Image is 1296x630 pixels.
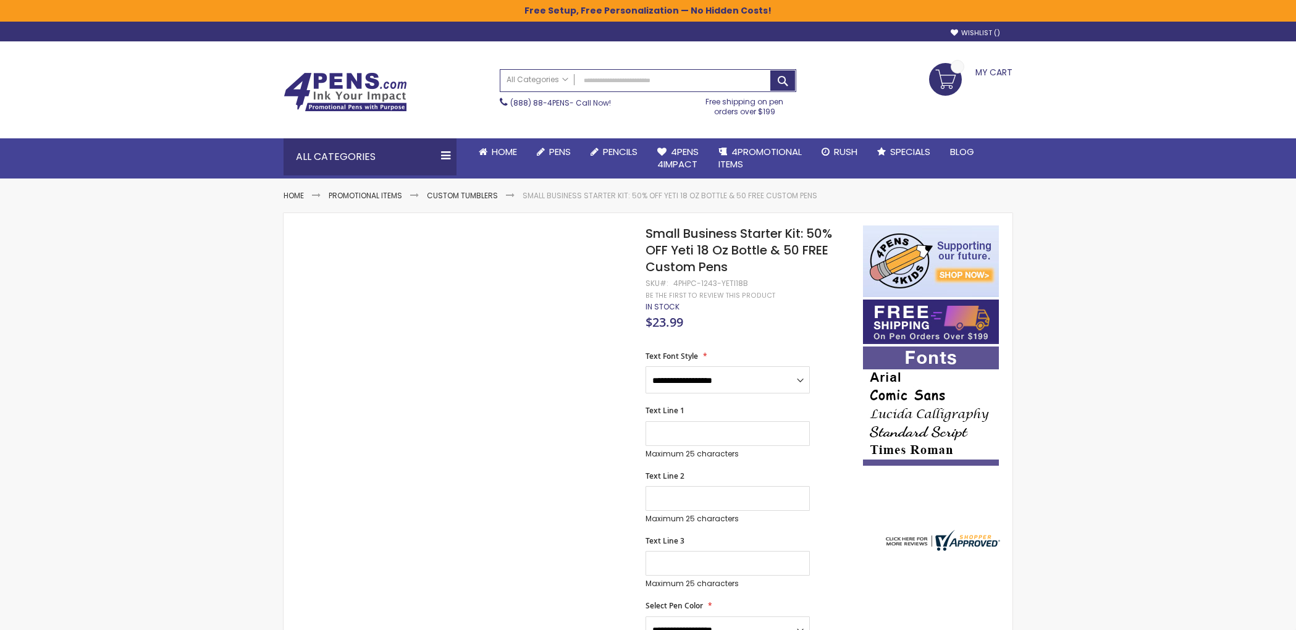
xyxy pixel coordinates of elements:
[883,530,1000,551] img: 4pens.com widget logo
[812,138,867,166] a: Rush
[646,351,698,361] span: Text Font Style
[510,98,611,108] span: - Call Now!
[863,346,999,466] img: font-personalization-examples
[329,190,402,201] a: Promotional Items
[507,75,568,85] span: All Categories
[709,138,812,178] a: 4PROMOTIONALITEMS
[950,145,974,158] span: Blog
[834,145,857,158] span: Rush
[523,191,817,201] li: Small Business Starter Kit: 50% OFF Yeti 18 Oz Bottle & 50 FREE Custom Pens
[510,98,570,108] a: (888) 88-4PENS
[646,225,832,275] span: Small Business Starter Kit: 50% OFF Yeti 18 Oz Bottle & 50 FREE Custom Pens
[646,449,810,459] p: Maximum 25 characters
[603,145,637,158] span: Pencils
[867,138,940,166] a: Specials
[284,72,407,112] img: 4Pens Custom Pens and Promotional Products
[647,138,709,178] a: 4Pens4impact
[581,138,647,166] a: Pencils
[890,145,930,158] span: Specials
[646,314,683,330] span: $23.99
[718,145,802,170] span: 4PROMOTIONAL ITEMS
[863,300,999,344] img: Free shipping on orders over $199
[646,514,810,524] p: Maximum 25 characters
[673,279,748,288] div: 4PHPC-1243-YETI18B
[492,145,517,158] span: Home
[863,225,999,297] img: 4pens 4 kids
[284,138,457,175] div: All Categories
[646,471,684,481] span: Text Line 2
[657,145,699,170] span: 4Pens 4impact
[646,579,810,589] p: Maximum 25 characters
[940,138,984,166] a: Blog
[549,145,571,158] span: Pens
[646,301,680,312] span: In stock
[469,138,527,166] a: Home
[284,190,304,201] a: Home
[646,291,775,300] a: Be the first to review this product
[646,278,668,288] strong: SKU
[646,302,680,312] div: Availability
[951,28,1000,38] a: Wishlist
[427,190,498,201] a: Custom Tumblers
[646,405,684,416] span: Text Line 1
[646,535,684,546] span: Text Line 3
[646,600,703,611] span: Select Pen Color
[883,543,1000,553] a: 4pens.com certificate URL
[500,70,574,90] a: All Categories
[527,138,581,166] a: Pens
[693,92,797,117] div: Free shipping on pen orders over $199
